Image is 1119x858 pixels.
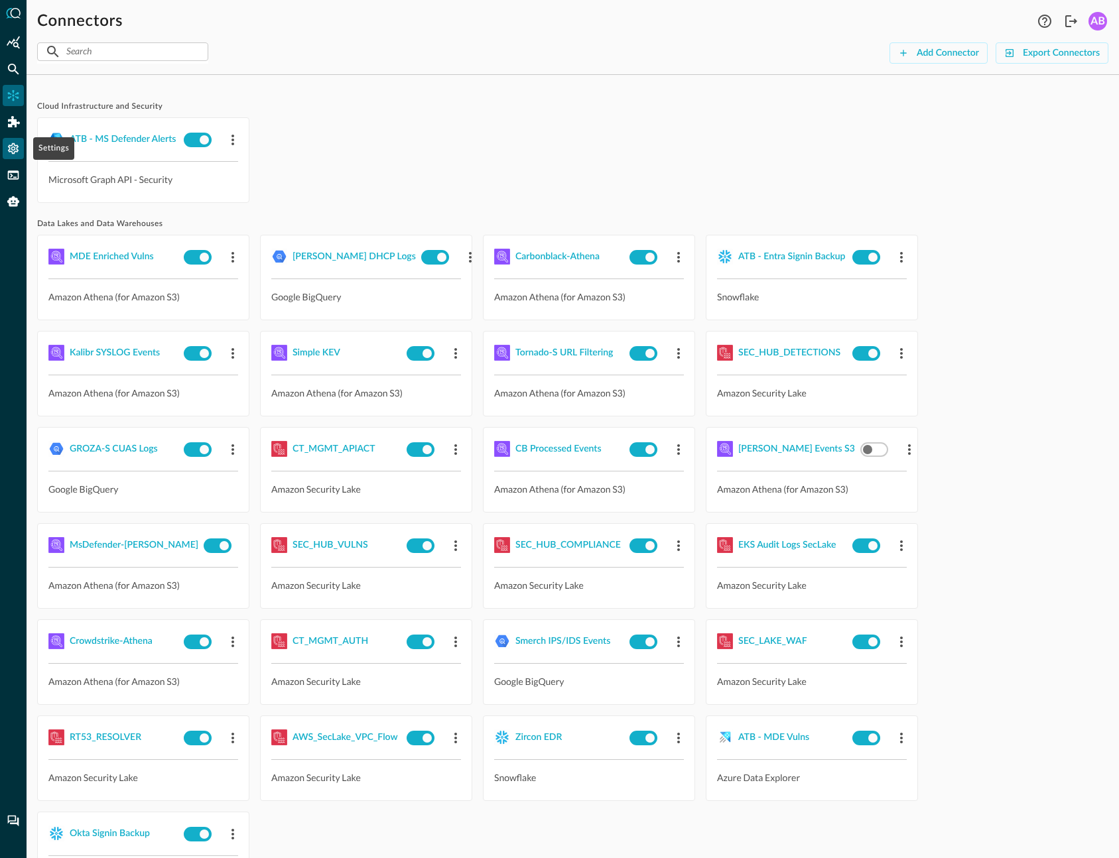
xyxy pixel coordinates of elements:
[293,537,368,554] div: SEC_HUB_VULNS
[1061,11,1082,32] button: Logout
[515,729,562,746] div: Zircon EDR
[738,345,840,361] div: SEC_HUB_DETECTIONS
[293,633,368,650] div: CT_MGMT_AUTH
[494,770,684,784] p: Snowflake
[3,810,24,831] div: Chat
[494,674,684,688] p: Google BigQuery
[48,386,238,400] p: Amazon Athena (for Amazon S3)
[515,342,613,363] button: Tornado-S URL Filtering
[70,345,160,361] div: Kalibr SYSLOG Events
[917,45,979,62] div: Add Connector
[717,729,733,745] img: AzureDataExplorer.svg
[271,441,287,457] img: AWSSecurityLake.svg
[70,438,158,460] button: GROZA-S CUAS Logs
[271,345,287,361] img: AWSAthena.svg
[738,438,855,460] button: [PERSON_NAME] Events S3
[48,729,64,745] img: AWSSecurityLake.svg
[738,537,836,554] div: EKS Audit Logs SecLake
[271,249,287,265] img: GoogleBigQuery.svg
[48,770,238,784] p: Amazon Security Lake
[515,441,602,458] div: CB Processed Events
[48,674,238,688] p: Amazon Athena (for Amazon S3)
[48,249,64,265] img: AWSAthena.svg
[515,345,613,361] div: Tornado-S URL Filtering
[515,727,562,748] button: Zircon EDR
[717,386,907,400] p: Amazon Security Lake
[494,290,684,304] p: Amazon Athena (for Amazon S3)
[70,129,176,150] button: ATB - MS Defender Alerts
[738,729,809,746] div: ATB - MDE Vulns
[48,290,238,304] p: Amazon Athena (for Amazon S3)
[70,342,160,363] button: Kalibr SYSLOG Events
[515,534,621,556] button: SEC_HUB_COMPLIANCE
[515,537,621,554] div: SEC_HUB_COMPLIANCE
[717,537,733,553] img: AWSSecurityLake.svg
[271,537,287,553] img: AWSSecurityLake.svg
[70,537,198,554] div: MsDefender-[PERSON_NAME]
[3,85,24,106] div: Connectors
[3,138,24,159] div: Settings
[717,345,733,361] img: AWSSecurityLake.svg
[996,42,1108,64] button: Export Connectors
[3,191,24,212] div: Query Agent
[738,249,845,265] div: ATB - Entra Signin Backup
[738,441,855,458] div: [PERSON_NAME] Events S3
[1088,12,1107,31] div: AB
[271,674,461,688] p: Amazon Security Lake
[70,131,176,148] div: ATB - MS Defender Alerts
[37,219,1108,229] span: Data Lakes and Data Warehouses
[70,631,153,652] button: Crowdstrike-Athena
[48,172,238,186] p: Microsoft Graph API - Security
[717,441,733,457] img: AWSAthena.svg
[3,58,24,80] div: Federated Search
[738,727,809,748] button: ATB - MDE Vulns
[48,131,64,147] img: MicrosoftGraph.svg
[515,438,602,460] button: CB Processed Events
[738,342,840,363] button: SEC_HUB_DETECTIONS
[515,631,610,652] button: Smerch IPS/IDS Events
[70,534,198,556] button: MsDefender-[PERSON_NAME]
[271,386,461,400] p: Amazon Athena (for Amazon S3)
[48,537,64,553] img: AWSAthena.svg
[271,770,461,784] p: Amazon Security Lake
[293,534,368,556] button: SEC_HUB_VULNS
[494,441,510,457] img: AWSAthena.svg
[738,631,807,652] button: SEC_LAKE_WAF
[271,482,461,496] p: Amazon Security Lake
[70,246,154,267] button: MDE Enriched Vulns
[48,633,64,649] img: AWSAthena.svg
[293,438,375,460] button: CT_MGMT_APIACT
[271,578,461,592] p: Amazon Security Lake
[293,441,375,458] div: CT_MGMT_APIACT
[1034,11,1055,32] button: Help
[293,631,368,652] button: CT_MGMT_AUTH
[515,633,610,650] div: Smerch IPS/IDS Events
[515,246,600,267] button: Carbonblack-Athena
[293,729,398,746] div: AWS_SecLake_VPC_Flow
[37,101,1108,112] span: Cloud Infrastructure and Security
[738,534,836,556] button: EKS Audit Logs SecLake
[494,482,684,496] p: Amazon Athena (for Amazon S3)
[717,249,733,265] img: Snowflake.svg
[717,290,907,304] p: Snowflake
[70,729,141,746] div: RT53_RESOLVER
[717,578,907,592] p: Amazon Security Lake
[494,249,510,265] img: AWSAthena.svg
[1023,45,1100,62] div: Export Connectors
[293,249,416,265] div: [PERSON_NAME] DHCP Logs
[293,246,416,267] button: [PERSON_NAME] DHCP Logs
[70,633,153,650] div: Crowdstrike-Athena
[48,826,64,841] img: Snowflake.svg
[494,578,684,592] p: Amazon Security Lake
[717,482,907,496] p: Amazon Athena (for Amazon S3)
[271,290,461,304] p: Google BigQuery
[494,537,510,553] img: AWSSecurityLake.svg
[738,633,807,650] div: SEC_LAKE_WAF
[271,729,287,745] img: AWSSecurityLake.svg
[494,633,510,649] img: GoogleBigQuery.svg
[293,342,340,363] button: Simple KEV
[293,345,340,361] div: Simple KEV
[48,578,238,592] p: Amazon Athena (for Amazon S3)
[70,249,154,265] div: MDE Enriched Vulns
[70,727,141,748] button: RT53_RESOLVER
